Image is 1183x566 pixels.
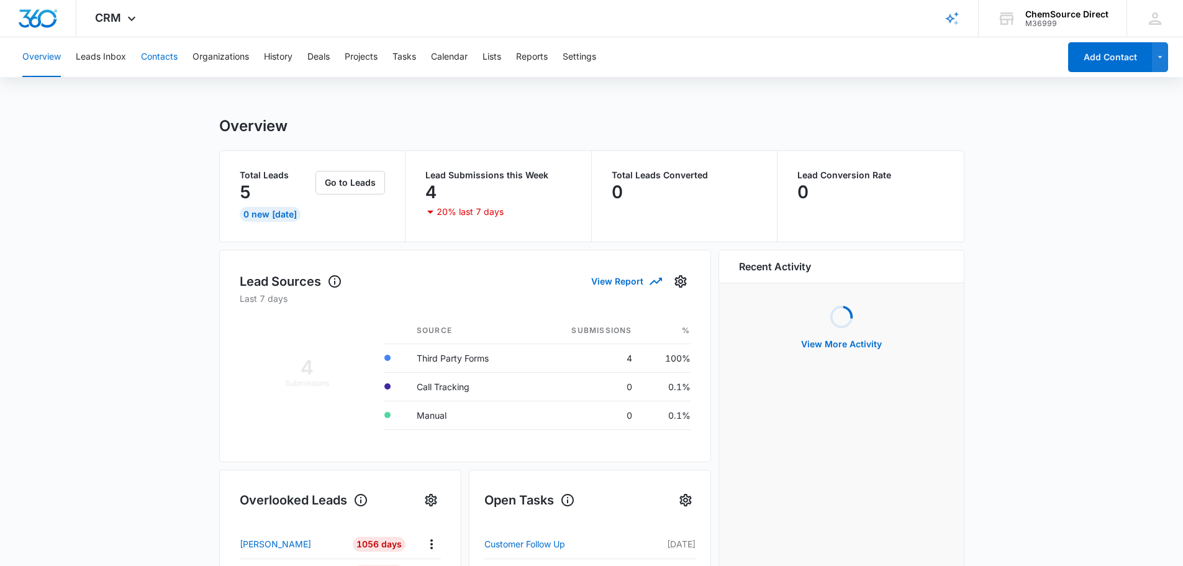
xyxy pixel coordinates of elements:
[193,37,249,77] button: Organizations
[629,537,696,550] p: [DATE]
[484,491,575,509] h1: Open Tasks
[1025,9,1108,19] div: account name
[612,182,623,202] p: 0
[353,537,406,552] div: 1056 Days
[797,171,944,180] p: Lead Conversion Rate
[642,372,691,401] td: 0.1%
[532,401,642,429] td: 0
[240,537,344,550] a: [PERSON_NAME]
[240,171,314,180] p: Total Leads
[392,37,416,77] button: Tasks
[22,37,61,77] button: Overview
[264,37,292,77] button: History
[642,344,691,372] td: 100%
[407,401,532,429] td: Manual
[642,401,691,429] td: 0.1%
[315,177,385,188] a: Go to Leads
[421,490,441,510] button: Settings
[676,490,696,510] button: Settings
[437,208,504,216] p: 20% last 7 days
[1025,19,1108,28] div: account id
[532,372,642,401] td: 0
[407,344,532,372] td: Third Party Forms
[425,171,571,180] p: Lead Submissions this Week
[671,272,691,291] button: Settings
[563,37,596,77] button: Settings
[240,272,342,291] h1: Lead Sources
[219,117,288,135] h1: Overview
[345,37,378,77] button: Projects
[797,182,809,202] p: 0
[532,344,642,372] td: 4
[431,37,468,77] button: Calendar
[789,329,894,359] button: View More Activity
[532,317,642,344] th: Submissions
[407,317,532,344] th: Source
[307,37,330,77] button: Deals
[95,11,121,24] span: CRM
[407,372,532,401] td: Call Tracking
[612,171,758,180] p: Total Leads Converted
[141,37,178,77] button: Contacts
[240,292,691,305] p: Last 7 days
[591,270,661,292] button: View Report
[422,534,441,554] button: Actions
[483,37,501,77] button: Lists
[516,37,548,77] button: Reports
[425,182,437,202] p: 4
[1068,42,1152,72] button: Add Contact
[315,171,385,194] button: Go to Leads
[240,537,311,550] p: [PERSON_NAME]
[240,182,251,202] p: 5
[76,37,126,77] button: Leads Inbox
[484,537,629,552] a: Customer Follow Up
[240,207,301,222] div: 0 New [DATE]
[642,317,691,344] th: %
[739,259,811,274] h6: Recent Activity
[240,491,368,509] h1: Overlooked Leads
